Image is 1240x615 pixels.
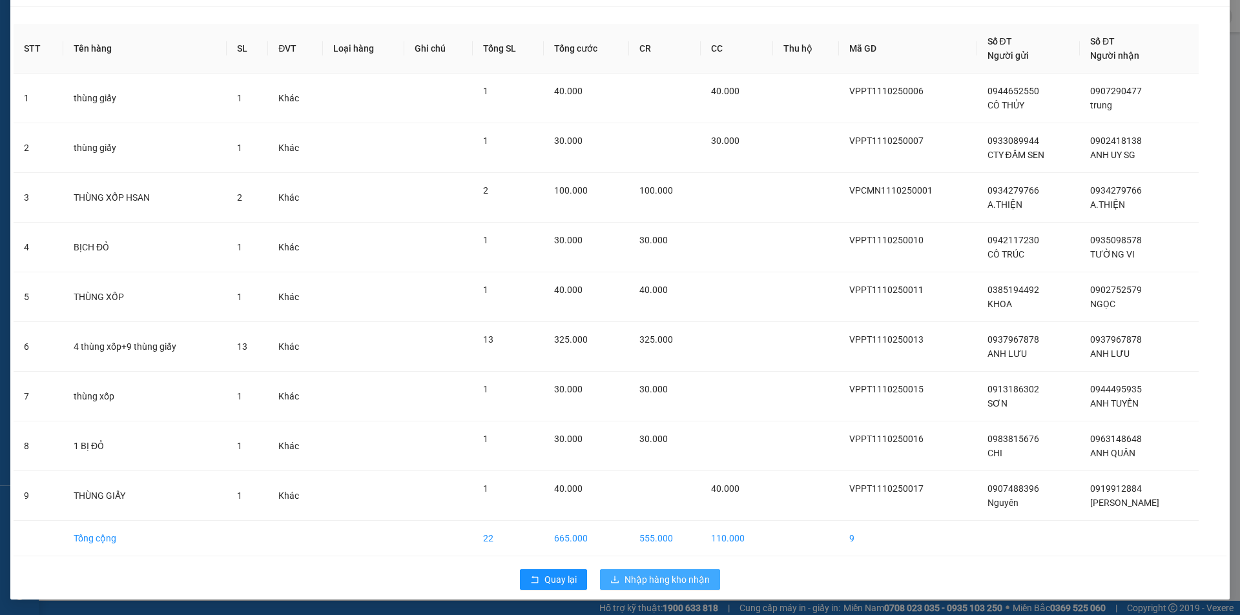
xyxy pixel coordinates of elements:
span: ANH UY SG [1090,150,1135,160]
td: 2 [14,123,63,173]
span: 0913186302 [987,384,1039,394]
span: VPPT1110250006 [849,86,924,96]
span: NGỌC [1090,299,1115,309]
span: Quay lại [544,572,577,587]
button: rollbackQuay lại [520,569,587,590]
span: 0937967878 [987,334,1039,345]
td: Khác [268,471,323,521]
span: SƠN [987,398,1008,408]
span: 40.000 [711,483,739,494]
span: 0902418138 [1090,136,1142,146]
td: 8 [14,421,63,471]
span: 0944495935 [1090,384,1142,394]
span: 1 [237,441,242,451]
span: VPPT1110250013 [849,334,924,345]
span: 40.000 [554,285,583,295]
td: Khác [268,421,323,471]
span: 40.000 [711,86,739,96]
span: 40.000 [554,86,583,96]
th: Tên hàng [63,24,227,74]
td: 555.000 [629,521,701,556]
td: 4 thùng xốp+9 thùng giấy [63,322,227,372]
td: Khác [268,74,323,123]
td: Khác [268,372,323,421]
span: 1 [237,143,242,153]
span: CÔ THỦY [987,100,1024,110]
td: Khác [268,123,323,173]
span: 30.000 [554,384,583,394]
th: Thu hộ [773,24,839,74]
span: Nguyên [987,498,1018,508]
td: thùng giấy [63,74,227,123]
th: SL [227,24,268,74]
td: 9 [839,521,977,556]
span: 0937967878 [1090,334,1142,345]
th: Loại hàng [323,24,404,74]
th: Tổng SL [473,24,544,74]
span: ANH LƯU [987,348,1027,359]
span: 1 [483,483,488,494]
span: trung [1090,100,1112,110]
span: 40.000 [639,285,668,295]
span: 1 [483,235,488,245]
span: 0944652550 [987,86,1039,96]
span: VPPT1110250016 [849,434,924,444]
td: 9 [14,471,63,521]
span: 0919912884 [1090,483,1142,494]
span: 1 [483,285,488,295]
span: KHOA [987,299,1012,309]
th: CC [701,24,772,74]
td: 5 [14,272,63,322]
span: download [610,575,619,585]
span: 0933089944 [987,136,1039,146]
span: 0902752579 [1090,285,1142,295]
span: 13 [483,334,493,345]
span: 30.000 [711,136,739,146]
td: Khác [268,322,323,372]
button: downloadNhập hàng kho nhận [600,569,720,590]
td: 1 [14,74,63,123]
span: 325.000 [554,334,588,345]
span: 1 [483,136,488,146]
td: 4 [14,223,63,272]
span: TƯỜNG VI [1090,249,1135,259]
span: rollback [530,575,539,585]
th: Tổng cước [544,24,628,74]
span: 1 [483,434,488,444]
span: Nhập hàng kho nhận [625,572,710,587]
span: ANH LƯU [1090,348,1130,359]
td: thùng xốp [63,372,227,421]
td: Khác [268,272,323,322]
td: THÙNG XỐP [63,272,227,322]
span: VPPT1110250017 [849,483,924,494]
td: 3 [14,173,63,223]
span: 0385194492 [987,285,1039,295]
td: 22 [473,521,544,556]
td: THÙNG GIẤY [63,471,227,521]
td: Khác [268,173,323,223]
span: VPPT1110250007 [849,136,924,146]
td: Tổng cộng [63,521,227,556]
span: Số ĐT [987,36,1012,46]
span: 0935098578 [1090,235,1142,245]
td: 6 [14,322,63,372]
span: 100.000 [554,185,588,196]
span: 30.000 [554,235,583,245]
span: Người nhận [1090,50,1139,61]
span: VPPT1110250010 [849,235,924,245]
span: 30.000 [554,136,583,146]
span: 0934279766 [1090,185,1142,196]
span: 30.000 [639,384,668,394]
span: VPPT1110250015 [849,384,924,394]
span: VPPT1110250011 [849,285,924,295]
td: 7 [14,372,63,421]
span: VPCMN1110250001 [849,185,933,196]
span: 1 [237,93,242,103]
span: 1 [483,384,488,394]
span: A.THIỆN [1090,199,1125,210]
span: A.THIỆN [987,199,1022,210]
span: 0907488396 [987,483,1039,494]
span: CTY ĐẦM SEN [987,150,1044,160]
th: CR [629,24,701,74]
span: 1 [483,86,488,96]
